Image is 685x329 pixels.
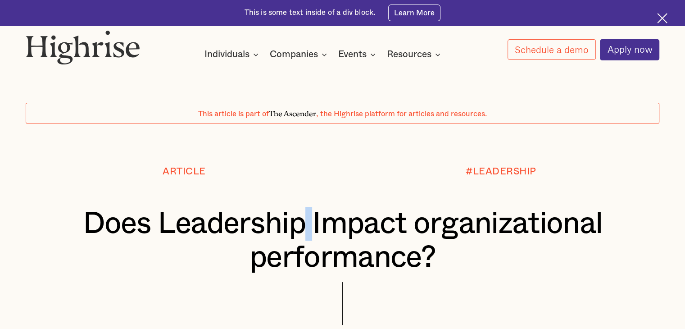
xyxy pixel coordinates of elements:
[388,5,441,21] a: Learn More
[338,49,367,60] div: Events
[204,49,250,60] div: Individuals
[466,166,536,177] div: #LEADERSHIP
[204,49,261,60] div: Individuals
[387,49,443,60] div: Resources
[338,49,378,60] div: Events
[52,207,633,274] h1: Does Leadership Impact organizational performance?
[245,8,376,18] div: This is some text inside of a div block.
[269,108,316,117] span: The Ascender
[270,49,318,60] div: Companies
[387,49,431,60] div: Resources
[163,166,206,177] div: Article
[316,110,487,118] span: , the Highrise platform for articles and resources.
[26,30,140,65] img: Highrise logo
[657,13,667,23] img: Cross icon
[198,110,269,118] span: This article is part of
[508,39,596,60] a: Schedule a demo
[600,39,659,60] a: Apply now
[270,49,330,60] div: Companies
